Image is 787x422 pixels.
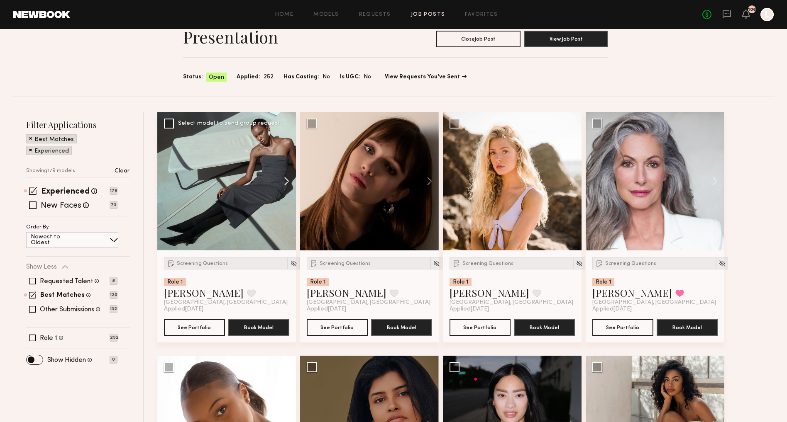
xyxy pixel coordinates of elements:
p: 0 [110,356,117,364]
p: Show Less [26,264,57,270]
a: [PERSON_NAME] [592,286,672,299]
img: Submission Icon [167,259,175,267]
span: [GEOGRAPHIC_DATA], [GEOGRAPHIC_DATA] [164,299,288,306]
button: See Portfolio [307,319,368,336]
button: See Portfolio [164,319,225,336]
span: Has Casting: [284,73,319,82]
p: Clear [115,168,130,174]
span: Screening Questions [320,261,371,266]
p: Experienced [34,148,69,154]
label: Other Submissions [40,306,94,313]
p: Order By [26,225,49,230]
label: Role 1 [40,335,57,342]
p: 252 [110,334,117,342]
button: See Portfolio [450,319,511,336]
a: [PERSON_NAME] [164,286,244,299]
a: Requests [359,12,391,17]
div: Role 1 [450,278,472,286]
button: Book Model [228,319,289,336]
span: No [364,73,371,82]
span: Screening Questions [605,261,656,266]
span: [GEOGRAPHIC_DATA], [GEOGRAPHIC_DATA] [307,299,430,306]
div: Applied [DATE] [164,306,289,313]
img: Unhide Model [576,260,583,267]
a: [PERSON_NAME] [307,286,386,299]
a: Book Model [657,323,718,330]
span: [GEOGRAPHIC_DATA], [GEOGRAPHIC_DATA] [450,299,573,306]
a: View Requests You’ve Sent [385,74,467,80]
p: 179 [110,187,117,195]
a: Models [313,12,339,17]
div: Applied [DATE] [307,306,432,313]
button: See Portfolio [592,319,653,336]
div: Role 1 [164,278,186,286]
span: Open [209,73,224,82]
span: Applied: [237,73,260,82]
button: Book Model [657,319,718,336]
div: 106 [748,7,756,12]
div: Select model to send group request [178,121,280,126]
span: No [323,73,330,82]
div: Applied [DATE] [592,306,718,313]
img: Unhide Model [433,260,440,267]
label: New Faces [41,202,81,210]
span: Screening Questions [177,261,228,266]
span: Screening Questions [462,261,513,266]
div: Role 1 [307,278,329,286]
label: Experienced [41,188,90,196]
p: 120 [110,291,117,299]
p: 8 [110,277,117,285]
a: Favorites [465,12,498,17]
img: Submission Icon [310,259,318,267]
a: Book Model [514,323,575,330]
p: Showing 179 models [26,168,75,174]
label: Show Hidden [47,357,86,364]
p: 73 [110,201,117,209]
a: L [760,8,774,21]
label: Requested Talent [40,278,93,285]
p: Newest to Oldest [31,234,80,246]
button: Book Model [371,319,432,336]
h2: Filter Applications [26,119,130,130]
label: Best Matches [40,292,85,299]
img: Submission Icon [595,259,604,267]
span: Status: [183,73,203,82]
a: [PERSON_NAME] [450,286,529,299]
p: Best Matches [34,137,74,143]
span: Is UGC: [340,73,360,82]
a: Book Model [371,323,432,330]
img: Submission Icon [452,259,461,267]
span: [GEOGRAPHIC_DATA], [GEOGRAPHIC_DATA] [592,299,716,306]
span: 252 [264,73,274,82]
p: 132 [110,305,117,313]
img: Unhide Model [719,260,726,267]
a: Book Model [228,323,289,330]
a: Job Posts [411,12,445,17]
button: View Job Post [524,31,608,47]
button: Book Model [514,319,575,336]
button: CloseJob Post [436,31,521,47]
div: Role 1 [592,278,614,286]
img: Unhide Model [290,260,297,267]
a: Home [275,12,294,17]
div: Applied [DATE] [450,306,575,313]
